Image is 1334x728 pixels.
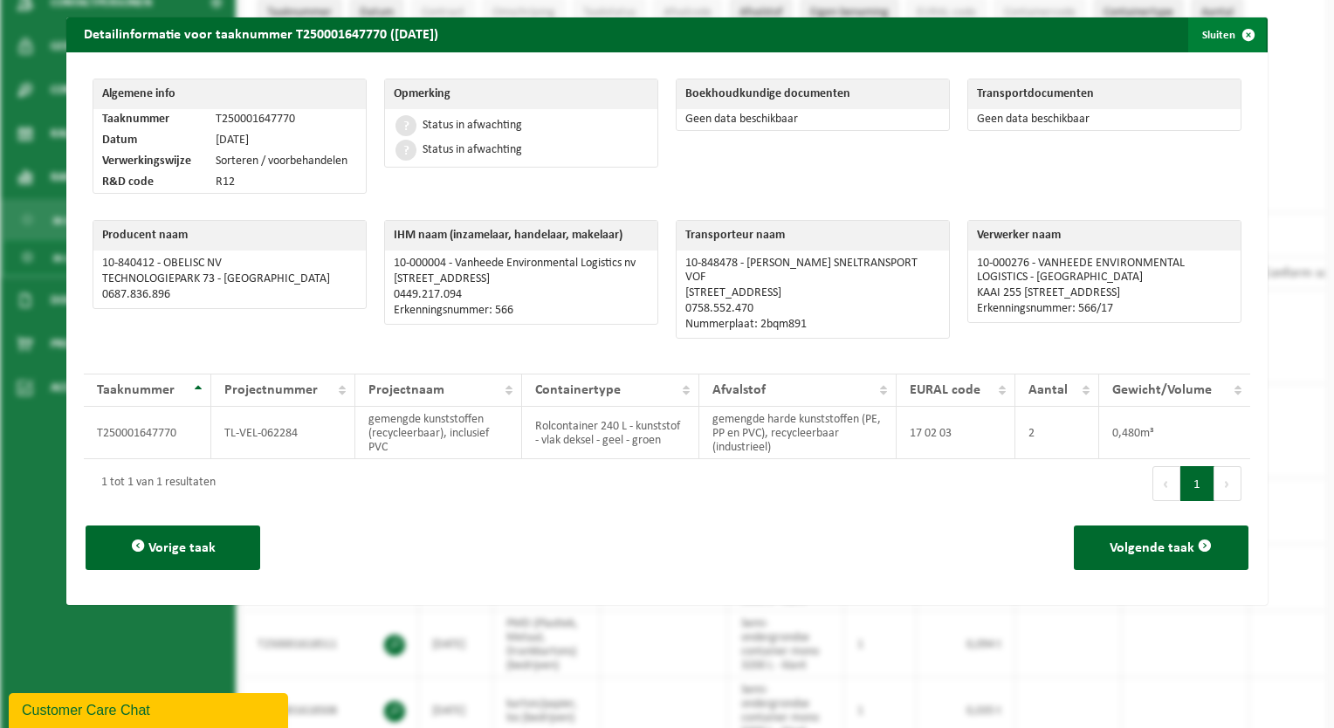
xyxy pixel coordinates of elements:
p: 0449.217.094 [394,288,649,302]
p: 10-000004 - Vanheede Environmental Logistics nv [394,257,649,271]
button: Previous [1152,466,1180,501]
p: TECHNOLOGIEPARK 73 - [GEOGRAPHIC_DATA] [102,272,357,286]
p: [STREET_ADDRESS] [685,286,940,300]
th: Producent naam [93,221,366,251]
button: 1 [1180,466,1214,501]
td: 17 02 03 [897,407,1015,459]
th: Verwerker naam [968,221,1241,251]
td: R&D code [93,172,207,193]
td: T250001647770 [84,407,210,459]
td: 2 [1015,407,1099,459]
td: T250001647770 [207,109,366,130]
td: Datum [93,130,207,151]
p: Erkenningsnummer: 566 [394,304,649,318]
td: [DATE] [207,130,366,151]
td: 0,480m³ [1099,407,1249,459]
span: Taaknummer [97,383,175,397]
td: Rolcontainer 240 L - kunststof - vlak deksel - geel - groen [522,407,699,459]
p: 10-000276 - VANHEEDE ENVIRONMENTAL LOGISTICS - [GEOGRAPHIC_DATA] [977,257,1232,285]
th: Transporteur naam [677,221,949,251]
span: Aantal [1028,383,1068,397]
th: IHM naam (inzamelaar, handelaar, makelaar) [385,221,657,251]
th: Boekhoudkundige documenten [677,79,949,109]
td: gemengde harde kunststoffen (PE, PP en PVC), recycleerbaar (industrieel) [699,407,897,459]
p: Nummerplaat: 2bqm891 [685,318,940,332]
span: Vorige taak [148,541,216,555]
span: Projectnaam [368,383,444,397]
td: Geen data beschikbaar [677,109,949,130]
th: Opmerking [385,79,657,109]
button: Volgende taak [1074,525,1248,570]
td: Verwerkingswijze [93,151,207,172]
span: EURAL code [910,383,980,397]
span: Afvalstof [712,383,766,397]
th: Algemene info [93,79,366,109]
p: 0687.836.896 [102,288,357,302]
span: Containertype [535,383,621,397]
p: 0758.552.470 [685,302,940,316]
iframe: chat widget [9,690,292,728]
button: Sluiten [1188,17,1266,52]
span: Volgende taak [1110,541,1194,555]
button: Vorige taak [86,525,260,570]
p: 10-840412 - OBELISC NV [102,257,357,271]
p: Erkenningsnummer: 566/17 [977,302,1232,316]
button: Next [1214,466,1241,501]
td: gemengde kunststoffen (recycleerbaar), inclusief PVC [355,407,522,459]
p: KAAI 255 [STREET_ADDRESS] [977,286,1232,300]
span: Projectnummer [224,383,318,397]
p: [STREET_ADDRESS] [394,272,649,286]
div: 1 tot 1 van 1 resultaten [93,468,216,499]
td: Geen data beschikbaar [968,109,1241,130]
h2: Detailinformatie voor taaknummer T250001647770 ([DATE]) [66,17,456,51]
div: Status in afwachting [423,144,522,156]
td: R12 [207,172,366,193]
th: Transportdocumenten [968,79,1209,109]
td: Sorteren / voorbehandelen [207,151,366,172]
span: Gewicht/Volume [1112,383,1212,397]
td: TL-VEL-062284 [211,407,356,459]
p: 10-848478 - [PERSON_NAME] SNELTRANSPORT VOF [685,257,940,285]
td: Taaknummer [93,109,207,130]
div: Status in afwachting [423,120,522,132]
